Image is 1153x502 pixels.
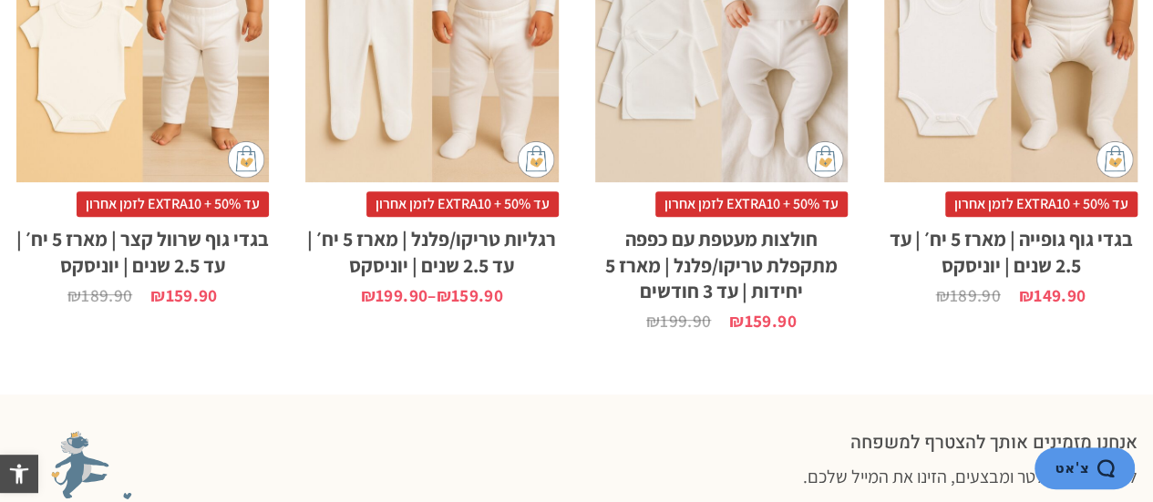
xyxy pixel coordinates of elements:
[595,218,849,304] h2: חולצות מעטפת עם כפפה מתקפלת טריקו/פלנל | מארז 5 יחידות | עד 3 חודשים
[646,310,660,333] span: ₪
[77,192,269,218] span: עד 50% + EXTRA10 לזמן אחרון
[67,284,132,308] bdi: 189.90
[305,279,559,305] span: –
[646,310,711,333] bdi: 199.90
[1019,284,1086,308] bdi: 149.90
[935,284,1000,308] bdi: 189.90
[361,284,376,308] span: ₪
[807,142,843,179] img: cat-mini-atc.png
[150,284,217,308] bdi: 159.90
[916,447,1135,493] iframe: פותח יישומון שאפשר לשוחח בו בצ'אט עם אחד הנציגים שלנו
[67,284,81,308] span: ₪
[884,218,1138,278] h2: בגדי גוף גופייה | מארז 5 יח׳ | עד 2.5 שנים | יוניסקס
[150,284,165,308] span: ₪
[935,284,949,308] span: ₪
[366,192,559,218] span: עד 50% + EXTRA10 לזמן אחרון
[1019,284,1034,308] span: ₪
[518,142,554,179] img: cat-mini-atc.png
[945,192,1138,218] span: עד 50% + EXTRA10 לזמן אחרון
[436,284,450,308] span: ₪
[614,431,1138,455] h2: אנחנו מזמינים אותך להצטרף למשפחה
[729,310,744,333] span: ₪
[1096,142,1133,179] img: cat-mini-atc.png
[305,218,559,278] h2: רגליות טריקו/פלנל | מארז 5 יח׳ | עד 2.5 שנים | יוניסקס
[729,310,796,333] bdi: 159.90
[436,284,502,308] bdi: 159.90
[16,218,270,278] h2: בגדי גוף שרוול קצר | מארז 5 יח׳ | עד 2.5 שנים | יוניסקס
[655,192,848,218] span: עד 50% + EXTRA10 לזמן אחרון
[361,284,427,308] bdi: 199.90
[228,142,264,179] img: cat-mini-atc.png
